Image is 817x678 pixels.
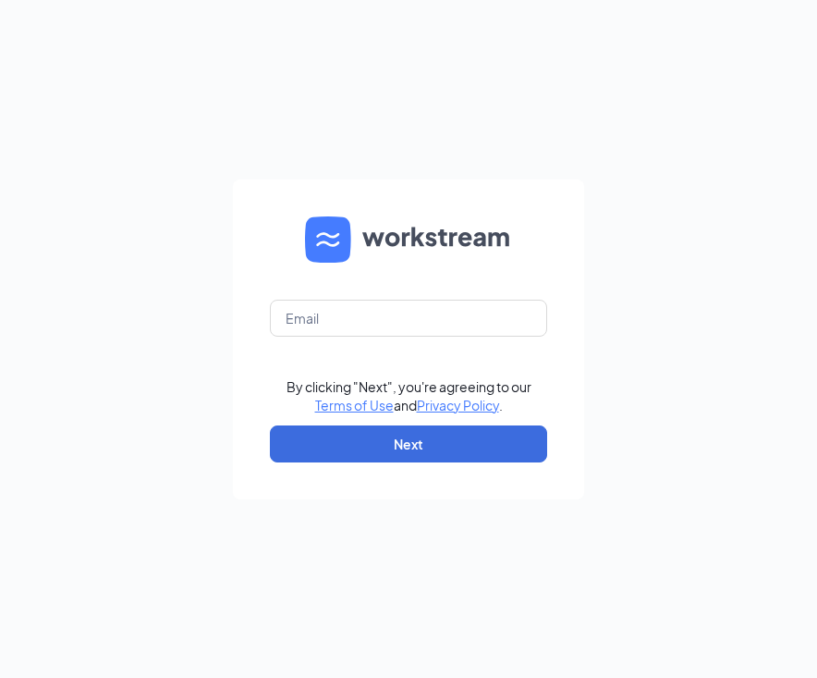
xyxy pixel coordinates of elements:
div: By clicking "Next", you're agreeing to our and . [287,377,531,414]
a: Privacy Policy [417,397,499,413]
input: Email [270,300,547,337]
img: WS logo and Workstream text [305,216,512,263]
button: Next [270,425,547,462]
a: Terms of Use [315,397,394,413]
